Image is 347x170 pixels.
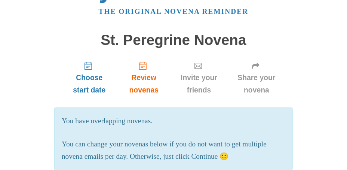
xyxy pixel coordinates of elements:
[62,115,285,127] p: You have overlapping novenas.
[117,55,171,100] a: Review novenas
[171,55,227,100] a: Invite your friends
[69,72,110,96] span: Choose start date
[62,138,285,163] p: You can change your novenas below if you do not want to get multiple novena emails per day. Other...
[227,55,286,100] a: Share your novena
[99,7,249,15] a: The original novena reminder
[125,72,163,96] span: Review novenas
[235,72,278,96] span: Share your novena
[61,32,286,48] h1: St. Peregrine Novena
[178,72,220,96] span: Invite your friends
[61,55,117,100] a: Choose start date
